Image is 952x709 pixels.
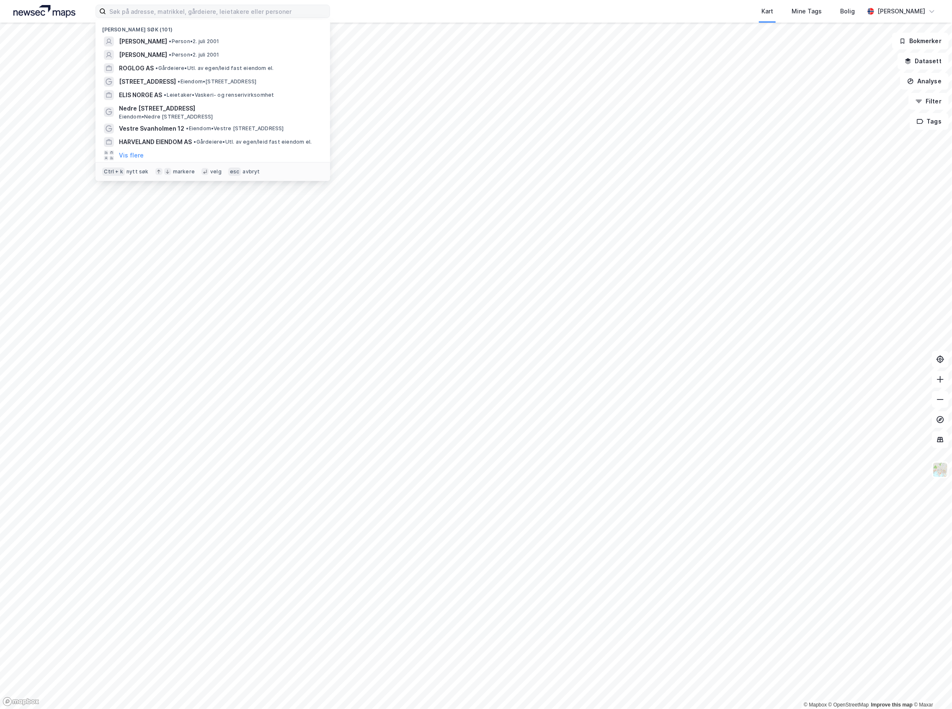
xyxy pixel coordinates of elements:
[95,20,330,35] div: [PERSON_NAME] søk (101)
[3,697,39,706] a: Mapbox homepage
[119,90,162,100] span: ELIS NORGE AS
[910,669,952,709] iframe: Chat Widget
[126,168,149,175] div: nytt søk
[102,168,125,176] div: Ctrl + k
[932,462,948,478] img: Z
[169,52,171,58] span: •
[155,65,273,72] span: Gårdeiere • Utl. av egen/leid fast eiendom el.
[106,5,330,18] input: Søk på adresse, matrikkel, gårdeiere, leietakere eller personer
[840,6,855,16] div: Bolig
[119,103,320,113] span: Nedre [STREET_ADDRESS]
[877,6,925,16] div: [PERSON_NAME]
[119,124,184,134] span: Vestre Svanholmen 12
[119,137,192,147] span: HARVELAND EIENDOM AS
[178,78,180,85] span: •
[119,77,176,87] span: [STREET_ADDRESS]
[871,702,913,708] a: Improve this map
[243,168,260,175] div: avbryt
[169,38,219,45] span: Person • 2. juli 2001
[804,702,827,708] a: Mapbox
[178,78,256,85] span: Eiendom • [STREET_ADDRESS]
[900,73,949,90] button: Analyse
[792,6,822,16] div: Mine Tags
[892,33,949,49] button: Bokmerker
[761,6,773,16] div: Kart
[119,113,213,120] span: Eiendom • Nedre [STREET_ADDRESS]
[119,36,167,46] span: [PERSON_NAME]
[908,93,949,110] button: Filter
[828,702,869,708] a: OpenStreetMap
[910,113,949,130] button: Tags
[910,669,952,709] div: Kontrollprogram for chat
[155,65,158,71] span: •
[164,92,166,98] span: •
[119,63,154,73] span: ROGLOG AS
[228,168,241,176] div: esc
[164,92,274,98] span: Leietaker • Vaskeri- og renserivirksomhet
[169,38,171,44] span: •
[186,125,188,131] span: •
[186,125,284,132] span: Eiendom • Vestre [STREET_ADDRESS]
[169,52,219,58] span: Person • 2. juli 2001
[193,139,196,145] span: •
[193,139,312,145] span: Gårdeiere • Utl. av egen/leid fast eiendom el.
[210,168,222,175] div: velg
[119,150,144,160] button: Vis flere
[173,168,195,175] div: markere
[898,53,949,70] button: Datasett
[119,50,167,60] span: [PERSON_NAME]
[13,5,75,18] img: logo.a4113a55bc3d86da70a041830d287a7e.svg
